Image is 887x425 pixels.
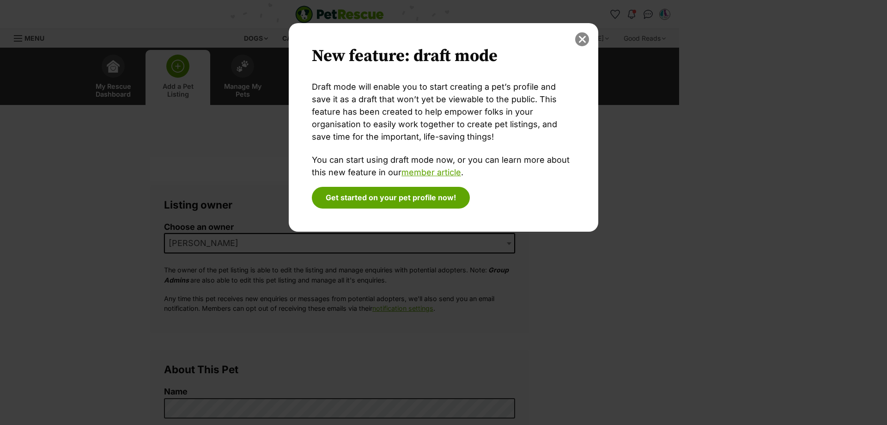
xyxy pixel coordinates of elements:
[312,46,575,67] h2: New feature: draft mode
[312,187,470,208] button: Get started on your pet profile now!
[401,167,461,177] a: member article
[312,80,575,143] p: Draft mode will enable you to start creating a pet’s profile and save it as a draft that won’t ye...
[312,154,575,179] p: You can start using draft mode now, or you can learn more about this new feature in our .
[575,32,589,46] button: close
